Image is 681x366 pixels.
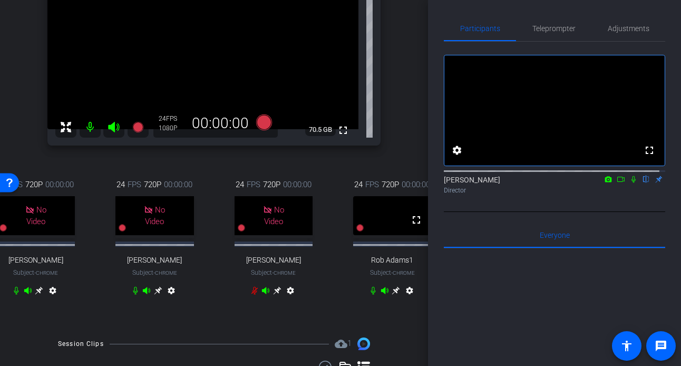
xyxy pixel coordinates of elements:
[655,340,667,352] mat-icon: message
[36,270,58,276] span: Chrome
[354,179,363,190] span: 24
[283,179,312,190] span: 00:00:00
[164,179,192,190] span: 00:00:00
[371,256,413,265] span: Rob Adams1
[620,340,633,352] mat-icon: accessibility
[335,338,347,350] mat-icon: cloud_upload
[272,269,274,276] span: -
[357,338,370,350] img: Session clips
[365,179,379,190] span: FPS
[264,205,284,226] span: No Video
[8,256,63,265] span: [PERSON_NAME]
[236,179,244,190] span: 24
[370,268,415,277] span: Subject
[132,268,177,277] span: Subject
[532,25,576,32] span: Teleprompter
[410,214,423,226] mat-icon: fullscreen
[460,25,500,32] span: Participants
[608,25,649,32] span: Adjustments
[127,256,182,265] span: [PERSON_NAME]
[165,286,178,299] mat-icon: settings
[251,268,296,277] span: Subject
[284,286,297,299] mat-icon: settings
[153,269,155,276] span: -
[159,114,185,123] div: 24
[185,114,256,132] div: 00:00:00
[337,124,349,137] mat-icon: fullscreen
[46,286,59,299] mat-icon: settings
[347,339,352,348] span: 1
[274,270,296,276] span: Chrome
[402,179,430,190] span: 00:00:00
[444,175,665,195] div: [PERSON_NAME]
[540,232,570,239] span: Everyone
[166,115,177,122] span: FPS
[13,268,58,277] span: Subject
[247,179,260,190] span: FPS
[246,256,301,265] span: [PERSON_NAME]
[58,339,104,349] div: Session Clips
[45,179,74,190] span: 00:00:00
[145,205,165,226] span: No Video
[26,205,46,226] span: No Video
[382,179,399,190] span: 720P
[444,186,665,195] div: Director
[391,269,393,276] span: -
[451,144,463,157] mat-icon: settings
[144,179,161,190] span: 720P
[34,269,36,276] span: -
[263,179,280,190] span: 720P
[335,338,352,350] span: Destinations for your clips
[393,270,415,276] span: Chrome
[128,179,141,190] span: FPS
[116,179,125,190] span: 24
[643,144,656,157] mat-icon: fullscreen
[640,174,653,184] mat-icon: flip
[155,270,177,276] span: Chrome
[25,179,43,190] span: 720P
[403,286,416,299] mat-icon: settings
[305,123,336,136] span: 70.5 GB
[159,124,185,132] div: 1080P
